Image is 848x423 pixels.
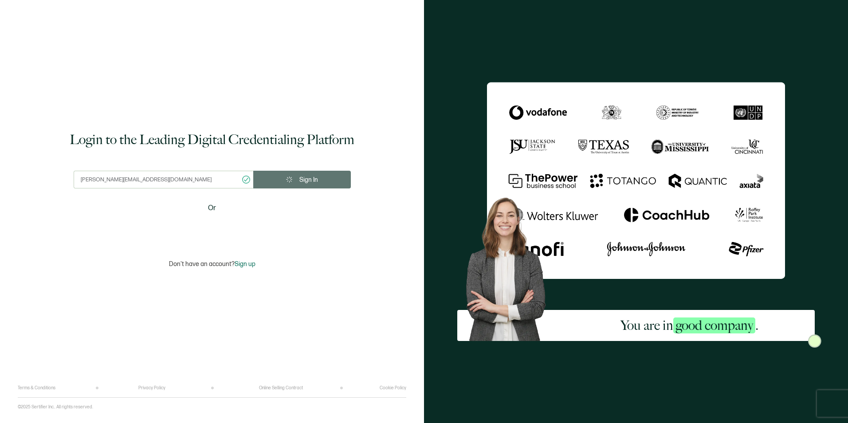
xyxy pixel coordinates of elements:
[18,385,55,391] a: Terms & Conditions
[18,404,93,410] p: ©2025 Sertifier Inc.. All rights reserved.
[157,219,267,239] iframe: Sign in with Google Button
[74,171,253,188] input: Enter your work email address
[259,385,303,391] a: Online Selling Contract
[70,131,354,149] h1: Login to the Leading Digital Credentialing Platform
[673,317,755,333] span: good company
[138,385,165,391] a: Privacy Policy
[620,317,758,334] h2: You are in .
[487,82,785,278] img: Sertifier Login - You are in <span class="strong-h">good company</span>.
[457,190,565,341] img: Sertifier Login - You are in <span class="strong-h">good company</span>. Hero
[235,260,255,268] span: Sign up
[208,203,216,214] span: Or
[808,334,821,348] img: Sertifier Login
[380,385,406,391] a: Cookie Policy
[241,175,251,184] ion-icon: checkmark circle outline
[169,260,255,268] p: Don't have an account?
